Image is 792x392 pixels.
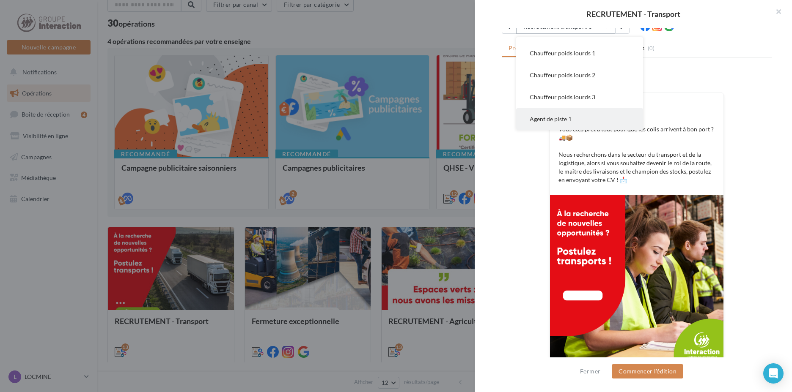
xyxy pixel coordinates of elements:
span: (0) [648,45,655,52]
button: Fermer [577,366,604,376]
div: RECRUTEMENT - Transport [488,10,778,18]
button: Chauffeur poids lourds 2 [516,64,643,86]
button: Chauffeur poids lourds 3 [516,86,643,108]
p: Vous êtes prêt à tout pour que les colis arrivent à bon port ? 🚚📦 Nous recherchons dans le secteu... [558,125,715,184]
div: Open Intercom Messenger [763,363,784,384]
button: Agent de piste 1 [516,108,643,130]
span: Chauffeur poids lourds 1 [530,49,595,57]
span: Chauffeur poids lourds 2 [530,71,595,79]
button: Chauffeur poids lourds 1 [516,42,643,64]
button: Commencer l'édition [612,364,683,378]
span: Agent de piste 1 [530,115,572,122]
span: Chauffeur poids lourds 3 [530,93,595,101]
